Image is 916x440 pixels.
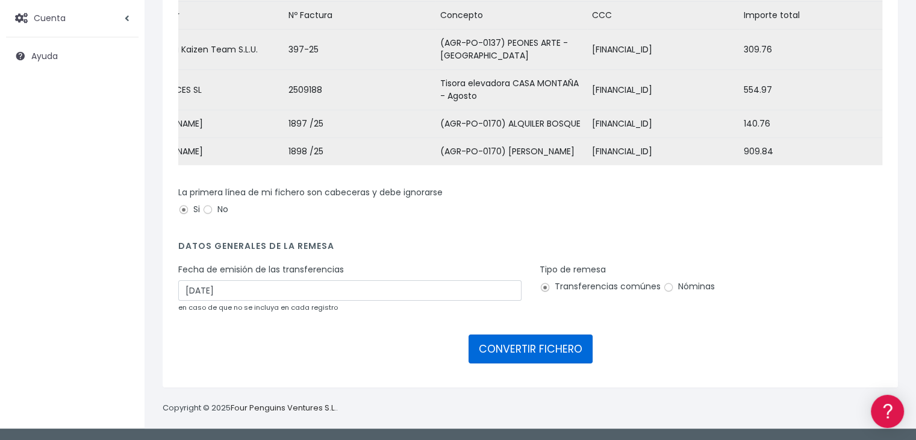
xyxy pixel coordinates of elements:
label: Fecha de emisión de las transferencias [178,263,344,276]
td: Concepto [435,2,587,30]
td: CCC [587,2,739,30]
td: 309.76 [739,30,891,70]
td: 397-25 [284,30,435,70]
td: Proveedor [132,2,284,30]
label: No [202,203,228,216]
label: Transferencias comúnes [540,280,661,293]
td: 1898 /25 [284,138,435,166]
td: 140.76 [739,110,891,138]
a: Four Penguins Ventures S.L. [231,402,336,413]
p: Copyright © 2025 . [163,402,338,415]
label: Tipo de remesa [540,263,606,276]
td: (AGR-PO-0137) PEONES ARTE - [GEOGRAPHIC_DATA] [435,30,587,70]
a: POWERED BY ENCHANT [166,347,232,359]
a: Problemas habituales [12,171,229,190]
td: (AGR-PO-0170) [PERSON_NAME] [435,138,587,166]
div: Programadores [12,289,229,301]
td: Barcelona Kaizen Team S.L.U. [132,30,284,70]
label: Si [178,203,200,216]
a: Información general [12,102,229,121]
span: Cuenta [34,11,66,24]
a: API [12,308,229,327]
button: Contáctanos [12,322,229,344]
td: [PERSON_NAME] [132,110,284,138]
h4: Datos generales de la remesa [178,241,882,257]
td: 909.84 [739,138,891,166]
label: Nóminas [663,280,715,293]
td: [FINANCIAL_ID] [587,30,739,70]
td: 1897 /25 [284,110,435,138]
a: General [12,259,229,277]
td: UPING ACCES SL [132,70,284,110]
label: La primera línea de mi fichero son cabeceras y debe ignorarse [178,186,443,199]
div: Convertir ficheros [12,133,229,145]
small: en caso de que no se incluya en cada registro [178,303,338,312]
td: [FINANCIAL_ID] [587,138,739,166]
a: Formatos [12,152,229,171]
div: Facturación [12,239,229,251]
a: Videotutoriales [12,190,229,209]
td: [PERSON_NAME] [132,138,284,166]
a: Cuenta [6,5,139,31]
a: Ayuda [6,43,139,69]
td: Nº Factura [284,2,435,30]
td: Tisora elevadora CASA MONTAÑA - Agosto [435,70,587,110]
div: Información general [12,84,229,95]
td: 554.97 [739,70,891,110]
td: (AGR-PO-0170) ALQUILER BOSQUE [435,110,587,138]
td: 2509188 [284,70,435,110]
span: Ayuda [31,50,58,62]
td: Importe total [739,2,891,30]
td: [FINANCIAL_ID] [587,70,739,110]
button: CONVERTIR FICHERO [469,335,593,363]
td: [FINANCIAL_ID] [587,110,739,138]
a: Perfiles de empresas [12,209,229,227]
